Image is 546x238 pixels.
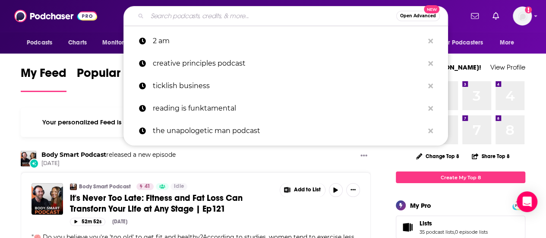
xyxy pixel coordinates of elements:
[346,183,360,197] button: Show More Button
[153,75,424,97] p: ticklish business
[471,148,510,165] button: Share Top 8
[41,151,176,159] h3: released a new episode
[467,9,482,23] a: Show notifications dropdown
[153,120,424,142] p: the unapologetic man podcast
[424,5,439,13] span: New
[21,66,66,92] a: My Feed
[513,6,532,25] button: Show profile menu
[70,183,77,190] img: Body Smart Podcast
[153,52,424,75] p: creative principles podcast
[79,183,131,190] a: Body Smart Podcast
[514,202,524,209] span: PRO
[32,183,63,215] img: It's Never Too Late: Fitness and Fat Loss Can Transforn Your Life at Any Stage | Ep121
[517,191,537,212] div: Open Intercom Messenger
[442,37,483,49] span: For Podcasters
[70,193,274,214] a: It's Never Too Late: Fitness and Fat Loss Can Transforn Your Life at Any Stage | Ep121
[68,37,87,49] span: Charts
[357,151,371,162] button: Show More Button
[399,221,416,233] a: Lists
[123,6,448,26] div: Search podcasts, credits, & more...
[112,219,127,225] div: [DATE]
[436,35,496,51] button: open menu
[102,37,133,49] span: Monitoring
[455,229,488,235] a: 0 episode lists
[153,97,424,120] p: reading is funktamental
[63,35,92,51] a: Charts
[410,201,431,209] div: My Pro
[41,160,176,167] span: [DATE]
[123,75,448,97] a: ticklish business
[454,229,455,235] span: ,
[29,159,39,168] div: New Episode
[514,202,524,208] a: PRO
[420,229,454,235] a: 35 podcast lists
[490,63,525,71] a: View Profile
[123,120,448,142] a: the unapologetic man podcast
[123,97,448,120] a: reading is funktamental
[400,14,436,18] span: Open Advanced
[513,6,532,25] span: Logged in as AtriaBooks
[21,35,63,51] button: open menu
[396,11,440,21] button: Open AdvancedNew
[41,151,106,159] a: Body Smart Podcast
[170,183,187,190] a: Idle
[70,218,105,226] button: 52m 52s
[123,52,448,75] a: creative principles podcast
[500,37,514,49] span: More
[525,6,532,13] svg: Add a profile image
[77,66,150,92] a: Popular Feed
[147,9,396,23] input: Search podcasts, credits, & more...
[489,9,502,23] a: Show notifications dropdown
[280,183,325,197] button: Show More Button
[96,35,144,51] button: open menu
[70,193,243,214] span: It's Never Too Late: Fitness and Fat Loss Can Transforn Your Life at Any Stage | Ep121
[153,30,424,52] p: 2 am
[294,187,321,193] span: Add to List
[396,171,525,183] a: Create My Top 8
[123,30,448,52] a: 2 am
[174,182,184,191] span: Idle
[494,35,525,51] button: open menu
[513,6,532,25] img: User Profile
[136,183,154,190] a: 41
[21,108,371,137] div: Your personalized Feed is curated based on the Podcasts, Creators, Users, and Lists that you Follow.
[77,66,150,86] span: Popular Feed
[411,151,464,162] button: Change Top 8
[21,151,36,166] img: Body Smart Podcast
[420,219,432,227] span: Lists
[27,37,52,49] span: Podcasts
[21,66,66,86] span: My Feed
[145,182,150,191] span: 41
[14,8,97,24] img: Podchaser - Follow, Share and Rate Podcasts
[420,219,488,227] a: Lists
